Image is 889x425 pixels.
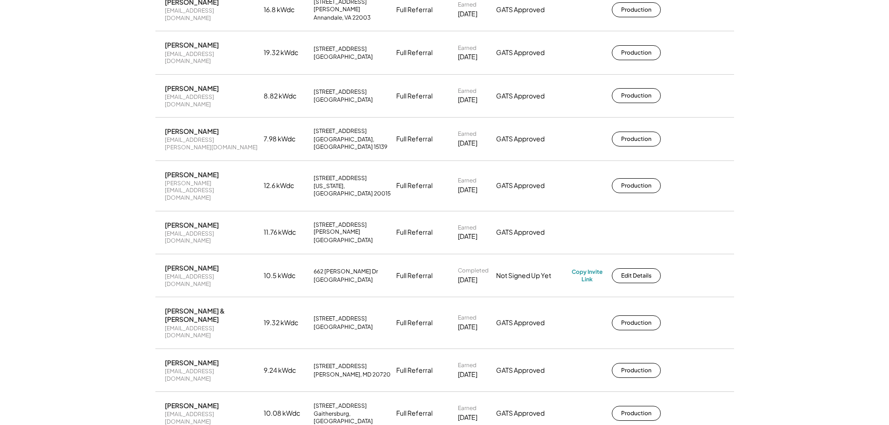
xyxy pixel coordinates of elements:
button: Production [612,45,661,60]
div: Earned [458,1,476,8]
button: Production [612,88,661,103]
div: 11.76 kWdc [264,228,308,237]
div: [DATE] [458,413,477,422]
div: [PERSON_NAME] [165,170,219,179]
div: Full Referral [396,91,433,101]
div: [EMAIL_ADDRESS][DOMAIN_NAME] [165,325,258,339]
div: Earned [458,314,476,321]
div: [EMAIL_ADDRESS][DOMAIN_NAME] [165,368,258,382]
div: [EMAIL_ADDRESS][PERSON_NAME][DOMAIN_NAME] [165,136,258,151]
div: GATS Approved [496,48,566,57]
div: [GEOGRAPHIC_DATA], [GEOGRAPHIC_DATA] 15139 [314,136,391,150]
div: 9.24 kWdc [264,366,308,375]
button: Production [612,2,661,17]
div: GATS Approved [496,181,566,190]
button: Production [612,363,661,378]
div: [PERSON_NAME] [165,221,219,229]
button: Production [612,315,661,330]
div: [STREET_ADDRESS][PERSON_NAME] [314,221,391,236]
div: [US_STATE], [GEOGRAPHIC_DATA] 20015 [314,182,391,197]
div: [STREET_ADDRESS] [314,174,367,182]
div: GATS Approved [496,409,566,418]
div: [DATE] [458,370,477,379]
div: [STREET_ADDRESS] [314,88,367,96]
div: [DATE] [458,232,477,241]
div: [PERSON_NAME] [165,84,219,92]
div: [GEOGRAPHIC_DATA] [314,237,373,244]
div: 19.32 kWdc [264,318,308,327]
div: Full Referral [396,366,433,375]
div: [DATE] [458,52,477,62]
div: [STREET_ADDRESS] [314,45,367,53]
div: Earned [458,362,476,369]
div: Full Referral [396,134,433,144]
div: [DATE] [458,185,477,195]
div: GATS Approved [496,366,566,375]
div: 8.82 kWdc [264,91,308,101]
div: Annandale, VA 22003 [314,14,371,21]
div: Earned [458,177,476,184]
div: [DATE] [458,275,477,285]
div: 12.6 kWdc [264,181,308,190]
div: Earned [458,44,476,52]
button: Production [612,132,661,146]
div: 19.32 kWdc [264,48,308,57]
div: [PERSON_NAME] [165,358,219,367]
button: Production [612,406,661,421]
button: Production [612,178,661,193]
div: [STREET_ADDRESS] [314,127,367,135]
div: [EMAIL_ADDRESS][DOMAIN_NAME] [165,411,258,425]
div: Completed [458,267,489,274]
div: [GEOGRAPHIC_DATA] [314,96,373,104]
div: [DATE] [458,322,477,332]
div: [STREET_ADDRESS] [314,402,367,410]
div: [EMAIL_ADDRESS][DOMAIN_NAME] [165,230,258,244]
div: Earned [458,224,476,231]
div: [EMAIL_ADDRESS][DOMAIN_NAME] [165,7,258,21]
div: Earned [458,404,476,412]
div: Earned [458,87,476,95]
div: [GEOGRAPHIC_DATA] [314,53,373,61]
div: 16.8 kWdc [264,5,308,14]
div: [STREET_ADDRESS] [314,315,367,322]
div: [EMAIL_ADDRESS][DOMAIN_NAME] [165,50,258,65]
div: Earned [458,130,476,138]
div: [PERSON_NAME] & [PERSON_NAME] [165,307,258,323]
div: [PERSON_NAME] [165,401,219,410]
div: [EMAIL_ADDRESS][DOMAIN_NAME] [165,93,258,108]
div: Not Signed Up Yet [496,271,566,280]
div: Full Referral [396,409,433,418]
div: Full Referral [396,5,433,14]
div: [GEOGRAPHIC_DATA] [314,323,373,331]
div: Full Referral [396,271,433,280]
div: [DATE] [458,9,477,19]
div: Full Referral [396,181,433,190]
div: GATS Approved [496,228,566,237]
div: [GEOGRAPHIC_DATA] [314,276,373,284]
div: 10.5 kWdc [264,271,308,280]
div: Full Referral [396,228,433,237]
div: 662 [PERSON_NAME] Dr [314,268,378,275]
div: Full Referral [396,318,433,327]
div: Copy Invite Link [572,268,602,283]
div: [STREET_ADDRESS] [314,362,367,370]
div: [PERSON_NAME], MD 20720 [314,371,391,378]
div: [EMAIL_ADDRESS][DOMAIN_NAME] [165,273,258,287]
div: GATS Approved [496,91,566,101]
div: GATS Approved [496,318,566,327]
button: Edit Details [612,268,661,283]
div: [DATE] [458,95,477,105]
div: [PERSON_NAME] [165,127,219,135]
div: [DATE] [458,139,477,148]
div: GATS Approved [496,134,566,144]
div: [PERSON_NAME] [165,41,219,49]
div: 7.98 kWdc [264,134,308,144]
div: [PERSON_NAME][EMAIL_ADDRESS][DOMAIN_NAME] [165,180,258,202]
div: 10.08 kWdc [264,409,308,418]
div: [PERSON_NAME] [165,264,219,272]
div: GATS Approved [496,5,566,14]
div: Full Referral [396,48,433,57]
div: Gaithersburg, [GEOGRAPHIC_DATA] [314,410,391,425]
